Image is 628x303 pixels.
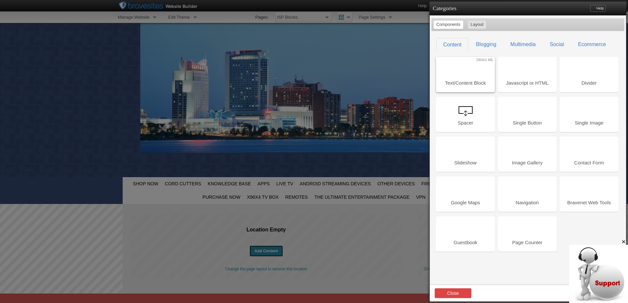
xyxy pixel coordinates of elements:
span: Google Maps [436,194,495,211]
span: Spacer [436,114,495,131]
a: X [617,5,623,11]
a: Layout [468,21,486,29]
span: Single Button [498,114,557,131]
a: Social [547,38,567,50]
span: Navigation [498,194,557,211]
span: Image Gallery [498,154,557,171]
a: Blogging [473,38,499,50]
span: Components [436,22,461,27]
span: Contact Form [560,154,619,171]
h1: Categories [433,5,457,12]
span: Bravenet Web Tools [560,194,619,211]
span: Single Image [560,114,619,131]
iframe: chat widget [569,239,628,303]
span: Guestbook [436,234,495,251]
span: Layout [471,22,483,27]
span: Page Counter [498,234,557,251]
a: Multimedia [507,38,539,50]
a: Help [590,5,606,12]
span: Javascript or HTML [498,75,557,92]
span: Text/Content Block [436,75,495,92]
a: Ecommerce [575,38,609,50]
span: Slideshow [436,154,495,171]
a: Content [440,39,465,51]
a: Components [434,21,463,29]
span: Divider [560,75,619,92]
span: Drag Me [477,57,493,63]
